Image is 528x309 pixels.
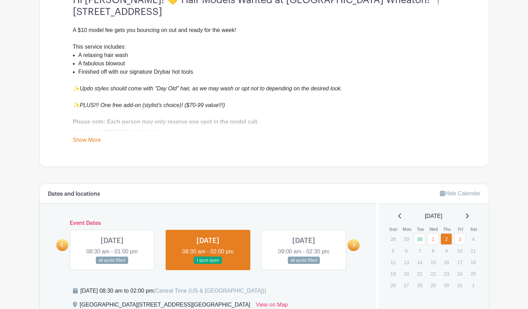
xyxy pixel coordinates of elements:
p: 9 [441,245,452,256]
a: 1 [427,233,439,245]
p: 23 [441,268,452,279]
h6: Dates and locations [48,191,100,197]
p: 21 [414,268,425,279]
strong: Please note: Each person may only reserve one spot in the model call. [73,119,259,125]
p: 8 [427,245,439,256]
p: 14 [414,257,425,268]
div: ✨ ✨ [73,84,455,118]
span: [DATE] [425,212,442,220]
p: 5 [387,245,399,256]
p: 12 [387,257,399,268]
li: Finished off with our signature Drybar hot tools [78,68,455,84]
p: 7 [414,245,425,256]
a: 3 [454,233,466,245]
p: 6 [401,245,412,256]
p: 17 [454,257,466,268]
p: 16 [441,257,452,268]
p: 4 [467,234,479,244]
p: 22 [427,268,439,279]
p: 25 [467,268,479,279]
p: 29 [401,234,412,244]
div: This service includes: [73,43,455,51]
p: 13 [401,257,412,268]
p: 1 [467,280,479,291]
span: (Central Time (US & [GEOGRAPHIC_DATA])) [153,288,266,294]
div: [DATE] 08:30 am to 02:00 pm [81,287,266,295]
div: A $10 model fee gets you bouncing on out and ready for the week! [73,26,455,43]
p: 26 [387,280,399,291]
p: 31 [454,280,466,291]
p: 27 [401,280,412,291]
li: A fabulous blowout [78,59,455,68]
p: 28 [387,234,399,244]
p: 15 [427,257,439,268]
p: 11 [467,245,479,256]
em: Updo styles should come with "Day Old" hair, as we may wash or opt not to depending on the desire... [80,86,342,91]
p: 28 [414,280,425,291]
th: Thu [440,226,454,233]
th: Sat [467,226,480,233]
em: PLUS!!! One free add-on (stylist's choice)! ($70-99 value!!!) [80,102,225,108]
th: Sun [387,226,400,233]
p: 18 [467,257,479,268]
h6: Event Dates [68,220,348,227]
a: 30 [414,233,425,245]
p: 29 [427,280,439,291]
th: Mon [400,226,414,233]
p: 24 [454,268,466,279]
a: Hide Calendar [440,190,480,196]
p: 10 [454,245,466,256]
p: 20 [401,268,412,279]
th: Fri [454,226,467,233]
a: Show More [73,137,101,146]
th: Wed [427,226,441,233]
p: 30 [441,280,452,291]
li: A relaxing hair wash [78,51,455,59]
a: 2 [441,233,452,245]
div: Book quickly—these spots fill up fast! If no appointments are shown, it means they’ve already bee... [73,118,455,151]
p: 19 [387,268,399,279]
th: Tue [413,226,427,233]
